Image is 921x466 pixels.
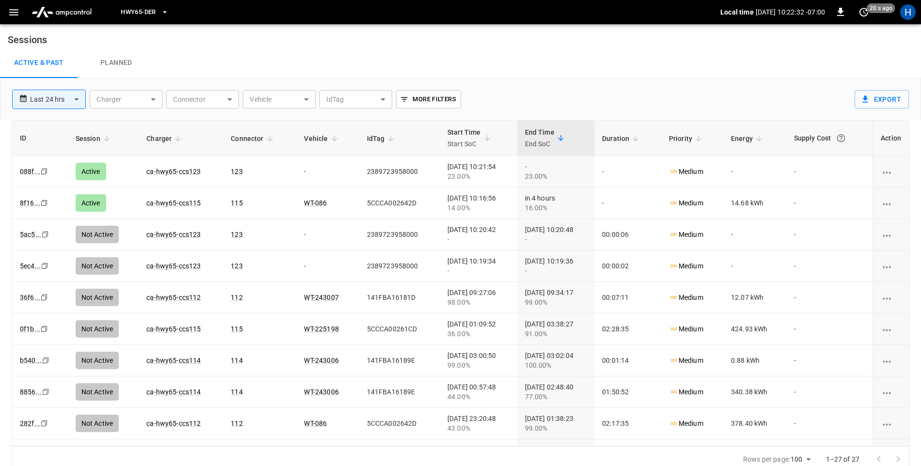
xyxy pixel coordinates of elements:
[786,376,873,408] td: -
[525,319,587,339] div: [DATE] 03:38:27
[447,266,509,276] div: -
[76,257,119,275] div: Not Active
[594,313,661,345] td: 02:28:35
[525,193,587,213] div: in 4 hours
[669,167,703,177] p: Medium
[594,250,661,282] td: 00:00:02
[525,382,587,402] div: [DATE] 02:48:40
[447,392,509,402] div: 44.00%
[359,408,440,439] td: 5CCCA002642D
[447,382,509,402] div: [DATE] 00:57:48
[304,357,338,364] a: WT-243006
[525,225,587,244] div: [DATE] 10:20:48
[146,168,201,175] a: ca-hwy65-ccs123
[832,129,850,147] button: The cost of your charging session based on your supply rates
[76,383,119,401] div: Not Active
[900,4,916,20] div: profile-icon
[28,3,95,21] img: ampcontrol.io logo
[786,156,873,187] td: -
[146,231,201,238] a: ca-hwy65-ccs123
[873,121,909,156] th: Action
[525,288,587,307] div: [DATE] 09:34:17
[786,282,873,313] td: -
[786,187,873,219] td: -
[231,262,242,270] a: 123
[76,352,119,369] div: Not Active
[525,360,587,370] div: 100.00%
[20,357,42,364] a: b540...
[786,408,873,439] td: -
[146,199,201,207] a: ca-hwy65-ccs115
[231,419,242,427] a: 112
[359,250,440,282] td: 2389723958000
[786,250,873,282] td: -
[723,313,786,345] td: 424.93 kWh
[731,133,765,144] span: Energy
[447,351,509,370] div: [DATE] 03:00:50
[304,325,338,333] a: WT-225198
[447,297,509,307] div: 98.00%
[525,445,587,465] div: [DATE] 01:09:13
[40,166,49,177] div: copy
[359,219,440,250] td: 2389723958000
[76,133,113,144] span: Session
[756,7,825,17] p: [DATE] 10:22:32 -07:00
[723,156,786,187] td: -
[723,345,786,376] td: 0.88 kWh
[669,356,703,366] p: Medium
[20,168,40,175] a: 088f...
[117,3,172,22] button: HWY65-DER
[881,387,901,397] div: charging session options
[525,126,567,150] span: End TimeEnd SoC
[359,376,440,408] td: 141FBA16189E
[76,163,106,180] div: Active
[396,90,460,109] button: More Filters
[447,138,481,150] p: Start SoC
[447,288,509,307] div: [DATE] 09:27:06
[856,4,872,20] button: set refresh interval
[723,376,786,408] td: 340.38 kWh
[146,262,201,270] a: ca-hwy65-ccs123
[20,388,42,396] a: 8856...
[881,324,901,334] div: charging session options
[20,199,40,207] a: 8f16...
[723,282,786,313] td: 12.07 kWh
[723,408,786,439] td: 378.40 kWh
[40,324,49,334] div: copy
[794,129,865,147] div: Supply Cost
[447,423,509,433] div: 43.00%
[146,325,201,333] a: ca-hwy65-ccs115
[41,387,51,397] div: copy
[121,7,156,18] span: HWY65-DER
[669,293,703,303] p: Medium
[594,187,661,219] td: -
[525,234,587,244] div: -
[447,162,509,181] div: [DATE] 10:21:54
[359,187,440,219] td: 5CCCA002642D
[447,319,509,339] div: [DATE] 01:09:52
[594,282,661,313] td: 00:07:11
[20,325,40,333] a: 0f1b...
[304,419,327,427] a: WT-086
[525,162,587,181] div: -
[231,325,242,333] a: 115
[76,194,106,212] div: Active
[447,171,509,181] div: 23.00%
[826,454,860,464] p: 1–27 of 27
[231,388,242,396] a: 114
[76,289,119,306] div: Not Active
[525,138,555,150] p: End SoC
[525,203,587,213] div: 16.00%
[296,250,359,282] td: -
[594,156,661,187] td: -
[20,262,41,270] a: 5ec4...
[669,419,703,429] p: Medium
[447,203,509,213] div: 14.00%
[594,345,661,376] td: 00:01:14
[525,256,587,276] div: [DATE] 10:19:36
[146,357,201,364] a: ca-hwy65-ccs114
[447,234,509,244] div: -
[304,199,327,207] a: WT-086
[359,282,440,313] td: 141FBA16181D
[743,454,790,464] p: Rows per page:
